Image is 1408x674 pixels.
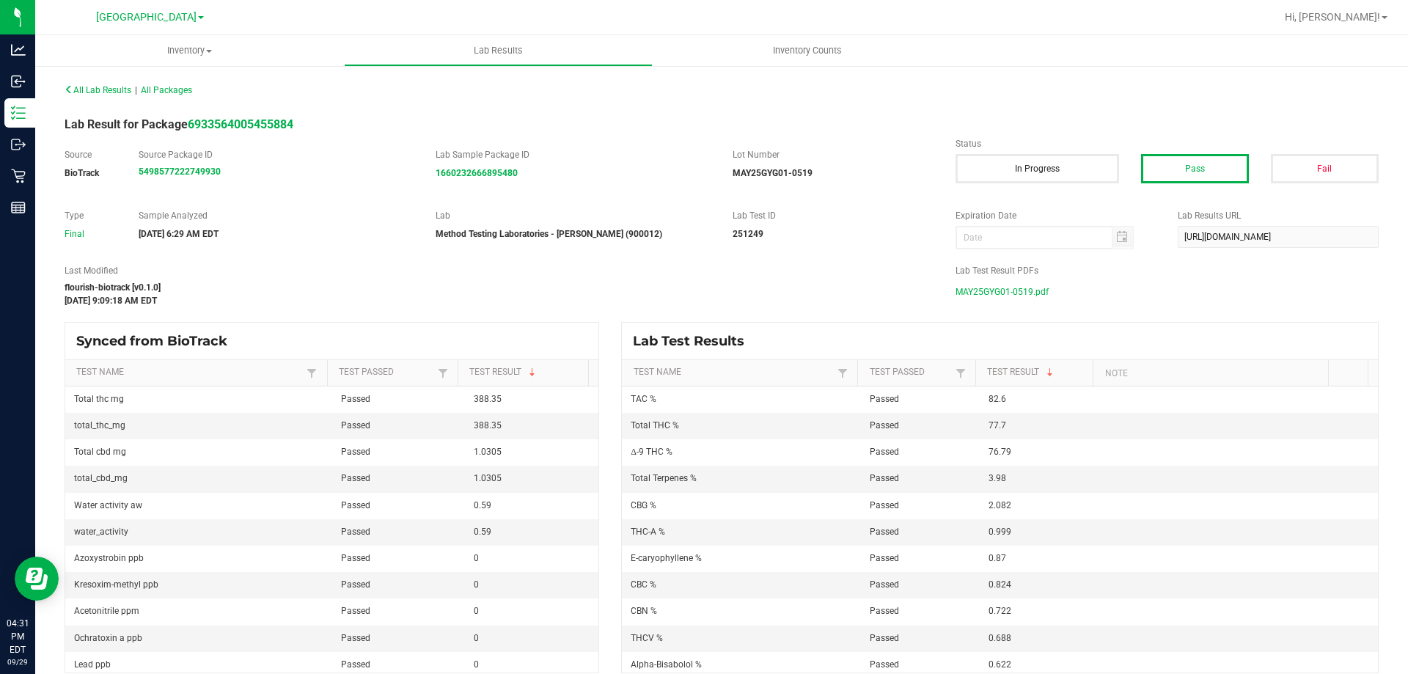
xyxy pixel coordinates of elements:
a: Filter [303,364,320,382]
a: 6933564005455884 [188,117,293,131]
span: Lab Result for Package [65,117,293,131]
strong: 251249 [733,229,763,239]
div: Final [65,227,117,241]
span: Passed [870,394,899,404]
span: Passed [870,633,899,643]
span: Total THC % [631,420,679,431]
span: Passed [341,394,370,404]
span: Passed [870,420,899,431]
strong: [DATE] 9:09:18 AM EDT [65,296,157,306]
span: | [135,85,137,95]
span: E-caryophyllene % [631,553,702,563]
span: THC-A % [631,527,665,537]
span: Passed [870,500,899,510]
label: Lab Results URL [1178,209,1379,222]
inline-svg: Reports [11,200,26,215]
strong: [DATE] 6:29 AM EDT [139,229,219,239]
p: 09/29 [7,656,29,667]
span: Passed [341,420,370,431]
strong: MAY25GYG01-0519 [733,168,813,178]
span: Water activity aw [74,500,142,510]
span: Lab Test Results [633,333,755,349]
label: Lot Number [733,148,934,161]
span: Passed [341,527,370,537]
span: Passed [341,633,370,643]
label: Source [65,148,117,161]
label: Lab Test ID [733,209,934,222]
span: Inventory Counts [753,44,862,57]
inline-svg: Retail [11,169,26,183]
label: Lab [436,209,711,222]
span: Passed [341,447,370,457]
span: 0 [474,579,479,590]
span: 388.35 [474,394,502,404]
span: [GEOGRAPHIC_DATA] [96,11,197,23]
th: Note [1093,360,1328,387]
label: Type [65,209,117,222]
button: In Progress [956,154,1119,183]
a: Filter [834,364,851,382]
span: Total thc mg [74,394,124,404]
span: Kresoxim-methyl ppb [74,579,158,590]
label: Source Package ID [139,148,414,161]
span: Synced from BioTrack [76,333,238,349]
span: MAY25GYG01-0519.pdf [956,281,1049,303]
span: 0 [474,553,479,563]
span: Inventory [35,44,344,57]
span: All Packages [141,85,192,95]
span: Passed [870,447,899,457]
span: 388.35 [474,420,502,431]
span: Azoxystrobin ppb [74,553,144,563]
span: 0.999 [989,527,1011,537]
span: CBN % [631,606,657,616]
span: Passed [870,606,899,616]
label: Status [956,137,1379,150]
a: Lab Results [344,35,653,66]
span: Total cbd mg [74,447,126,457]
label: Expiration Date [956,209,1156,222]
span: Passed [341,500,370,510]
strong: 5498577222749930 [139,166,221,177]
span: CBG % [631,500,656,510]
span: CBC % [631,579,656,590]
span: All Lab Results [65,85,131,95]
span: 0.622 [989,659,1011,670]
span: TAC % [631,394,656,404]
span: Lead ppb [74,659,111,670]
span: 76.79 [989,447,1011,457]
inline-svg: Analytics [11,43,26,57]
span: Total Terpenes % [631,473,697,483]
span: 0.722 [989,606,1011,616]
a: Test PassedSortable [339,367,434,378]
span: water_activity [74,527,128,537]
span: 0.824 [989,579,1011,590]
strong: flourish-biotrack [v0.1.0] [65,282,161,293]
strong: BioTrack [65,168,99,178]
span: Passed [870,527,899,537]
span: Sortable [527,367,538,378]
a: Test ResultSortable [469,367,583,378]
button: Pass [1141,154,1249,183]
a: Test PassedSortable [870,367,952,378]
a: Test NameSortable [634,367,834,378]
span: 0.688 [989,633,1011,643]
inline-svg: Inbound [11,74,26,89]
span: Passed [870,659,899,670]
strong: Method Testing Laboratories - [PERSON_NAME] (900012) [436,229,662,239]
span: Lab Results [454,44,543,57]
span: THCV % [631,633,663,643]
span: 2.082 [989,500,1011,510]
span: total_cbd_mg [74,473,128,483]
a: Filter [434,364,452,382]
label: Lab Sample Package ID [436,148,711,161]
a: Filter [952,364,969,382]
span: Passed [341,473,370,483]
label: Last Modified [65,264,934,277]
p: 04:31 PM EDT [7,617,29,656]
span: 0.59 [474,500,491,510]
span: Passed [341,606,370,616]
span: 1.0305 [474,473,502,483]
span: 3.98 [989,473,1006,483]
span: Δ-9 THC % [631,447,672,457]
